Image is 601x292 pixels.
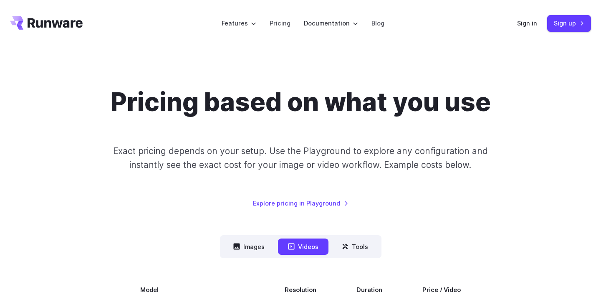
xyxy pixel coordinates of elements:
[270,18,290,28] a: Pricing
[332,239,378,255] button: Tools
[278,239,328,255] button: Videos
[222,18,256,28] label: Features
[371,18,384,28] a: Blog
[253,198,348,208] a: Explore pricing in Playground
[223,239,275,255] button: Images
[10,16,83,30] a: Go to /
[547,15,591,31] a: Sign up
[304,18,358,28] label: Documentation
[97,144,504,172] p: Exact pricing depends on your setup. Use the Playground to explore any configuration and instantl...
[111,87,491,117] h1: Pricing based on what you use
[517,18,537,28] a: Sign in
